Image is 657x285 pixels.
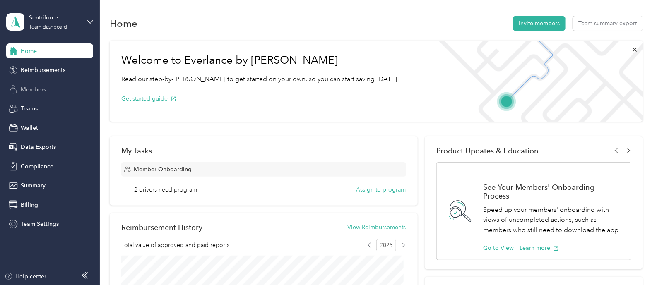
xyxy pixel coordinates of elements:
span: Summary [21,181,46,190]
div: Sentriforce [29,13,81,22]
button: Help center [5,272,47,281]
button: Invite members [513,16,566,31]
div: Team dashboard [29,25,67,30]
p: Speed up your members' onboarding with views of uncompleted actions, such as members who still ne... [483,205,622,235]
span: Data Exports [21,143,56,151]
span: Product Updates & Education [436,146,539,155]
h1: Home [110,19,137,28]
span: Team Settings [21,220,59,228]
span: Wallet [21,124,38,132]
iframe: Everlance-gr Chat Button Frame [611,239,657,285]
div: My Tasks [121,146,406,155]
img: Welcome to everlance [430,41,643,122]
span: 2 drivers need program [135,185,197,194]
button: Get started guide [121,94,176,103]
span: 2025 [376,239,396,251]
span: Total value of approved and paid reports [121,241,229,249]
button: Assign to program [356,185,406,194]
p: Read our step-by-[PERSON_NAME] to get started on your own, so you can start saving [DATE]. [121,74,399,84]
button: Go to View [483,244,514,252]
button: Learn more [520,244,559,252]
button: View Reimbursements [348,223,406,232]
h1: Welcome to Everlance by [PERSON_NAME] [121,54,399,67]
span: Compliance [21,162,53,171]
h1: See Your Members' Onboarding Process [483,183,622,200]
span: Members [21,85,46,94]
span: Teams [21,104,38,113]
span: Reimbursements [21,66,65,74]
span: Billing [21,201,38,209]
button: Team summary export [573,16,643,31]
h2: Reimbursement History [121,223,202,232]
span: Home [21,47,37,55]
span: Member Onboarding [134,165,192,174]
